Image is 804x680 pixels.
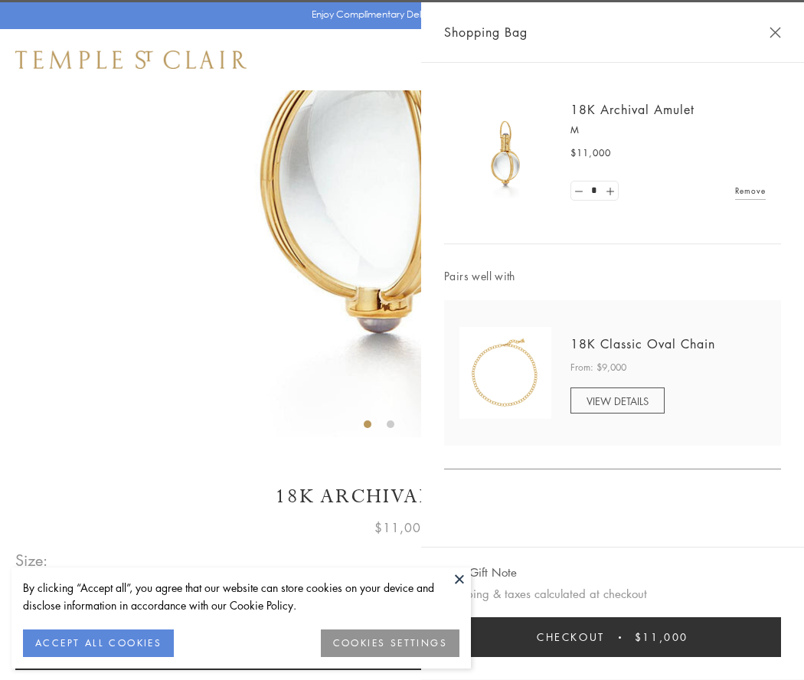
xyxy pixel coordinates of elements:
[312,7,485,22] p: Enjoy Complimentary Delivery & Returns
[23,629,174,657] button: ACCEPT ALL COOKIES
[15,51,247,69] img: Temple St. Clair
[635,629,688,646] span: $11,000
[321,629,459,657] button: COOKIES SETTINGS
[570,387,665,414] a: VIEW DETAILS
[374,518,430,538] span: $11,000
[15,483,789,510] h1: 18K Archival Amulet
[570,360,626,375] span: From: $9,000
[570,123,766,138] p: M
[444,563,517,582] button: Add Gift Note
[15,548,49,573] span: Size:
[444,267,781,285] span: Pairs well with
[459,327,551,419] img: N88865-OV18
[570,101,695,118] a: 18K Archival Amulet
[770,27,781,38] button: Close Shopping Bag
[735,182,766,199] a: Remove
[537,629,605,646] span: Checkout
[570,335,715,352] a: 18K Classic Oval Chain
[587,394,649,408] span: VIEW DETAILS
[602,181,617,201] a: Set quantity to 2
[23,579,459,614] div: By clicking “Accept all”, you agree that our website can store cookies on your device and disclos...
[570,145,611,161] span: $11,000
[444,22,528,42] span: Shopping Bag
[444,584,781,603] p: Shipping & taxes calculated at checkout
[459,107,551,199] img: 18K Archival Amulet
[444,617,781,657] button: Checkout $11,000
[571,181,587,201] a: Set quantity to 0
